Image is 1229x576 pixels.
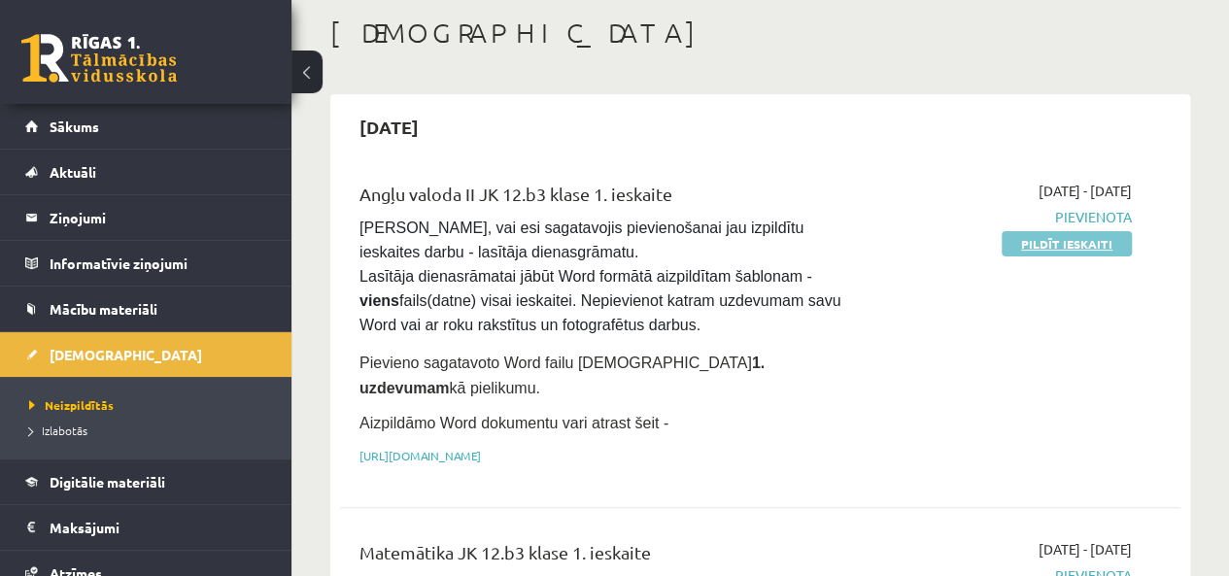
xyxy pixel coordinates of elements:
a: Ziņojumi [25,195,267,240]
a: Informatīvie ziņojumi [25,241,267,286]
a: Digitālie materiāli [25,459,267,504]
span: Aktuāli [50,163,96,181]
a: [URL][DOMAIN_NAME] [359,448,481,463]
span: Sākums [50,118,99,135]
a: Neizpildītās [29,396,272,414]
a: Sākums [25,104,267,149]
legend: Informatīvie ziņojumi [50,241,267,286]
h2: [DATE] [340,104,438,150]
div: Matemātika JK 12.b3 klase 1. ieskaite [359,539,865,575]
a: Pildīt ieskaiti [1002,231,1132,256]
a: Rīgas 1. Tālmācības vidusskola [21,34,177,83]
a: [DEMOGRAPHIC_DATA] [25,332,267,377]
div: Angļu valoda II JK 12.b3 klase 1. ieskaite [359,181,865,217]
strong: 1. uzdevumam [359,355,765,396]
span: [DEMOGRAPHIC_DATA] [50,346,202,363]
span: Pievieno sagatavoto Word failu [DEMOGRAPHIC_DATA] kā pielikumu. [359,355,765,396]
a: Izlabotās [29,422,272,439]
span: [PERSON_NAME], vai esi sagatavojis pievienošanai jau izpildītu ieskaites darbu - lasītāja dienasg... [359,220,845,333]
a: Aktuāli [25,150,267,194]
span: [DATE] - [DATE] [1039,181,1132,201]
a: Maksājumi [25,505,267,550]
span: Mācību materiāli [50,300,157,318]
span: [DATE] - [DATE] [1039,539,1132,559]
span: Aizpildāmo Word dokumentu vari atrast šeit - [359,415,668,431]
strong: viens [359,292,399,309]
span: Pievienota [894,207,1132,227]
legend: Maksājumi [50,505,267,550]
legend: Ziņojumi [50,195,267,240]
a: Mācību materiāli [25,287,267,331]
h1: [DEMOGRAPHIC_DATA] [330,17,1190,50]
span: Neizpildītās [29,397,114,413]
span: Digitālie materiāli [50,473,165,491]
span: Izlabotās [29,423,87,438]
